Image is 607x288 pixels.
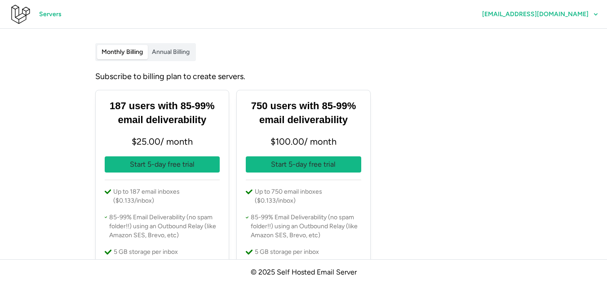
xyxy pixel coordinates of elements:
[105,99,220,127] h3: 187 users with 85-99% email deliverability
[39,7,62,22] span: Servers
[246,156,361,173] button: Start 5-day free trial
[95,70,512,83] div: Subscribe to billing plan to create servers.
[255,187,361,206] p: Up to 750 email inboxes ($0.133/inbox)
[109,213,220,240] p: 85-99% Email Deliverability (no spam folder!!) using an Outbound Relay (like Amazon SES, Brevo, etc)
[105,156,220,173] button: Start 5-day free trial
[482,11,589,18] span: [EMAIL_ADDRESS][DOMAIN_NAME]
[152,48,190,56] span: Annual Billing
[474,6,607,22] button: [EMAIL_ADDRESS][DOMAIN_NAME]
[113,187,220,206] p: Up to 187 email inboxes ($0.133/inbox)
[246,99,361,127] h3: 750 users with 85-99% email deliverability
[255,248,319,257] p: 5 GB storage per inbox
[114,248,178,257] p: 5 GB storage per inbox
[251,213,361,240] p: 85-99% Email Deliverability (no spam folder!!) using an Outbound Relay (like Amazon SES, Brevo, etc)
[31,6,70,22] a: Servers
[246,134,361,149] p: $ 100.00 / month
[130,159,195,170] p: Start 5-day free trial
[271,159,336,170] p: Start 5-day free trial
[102,48,143,56] span: Monthly Billing
[105,134,220,149] p: $ 25.00 / month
